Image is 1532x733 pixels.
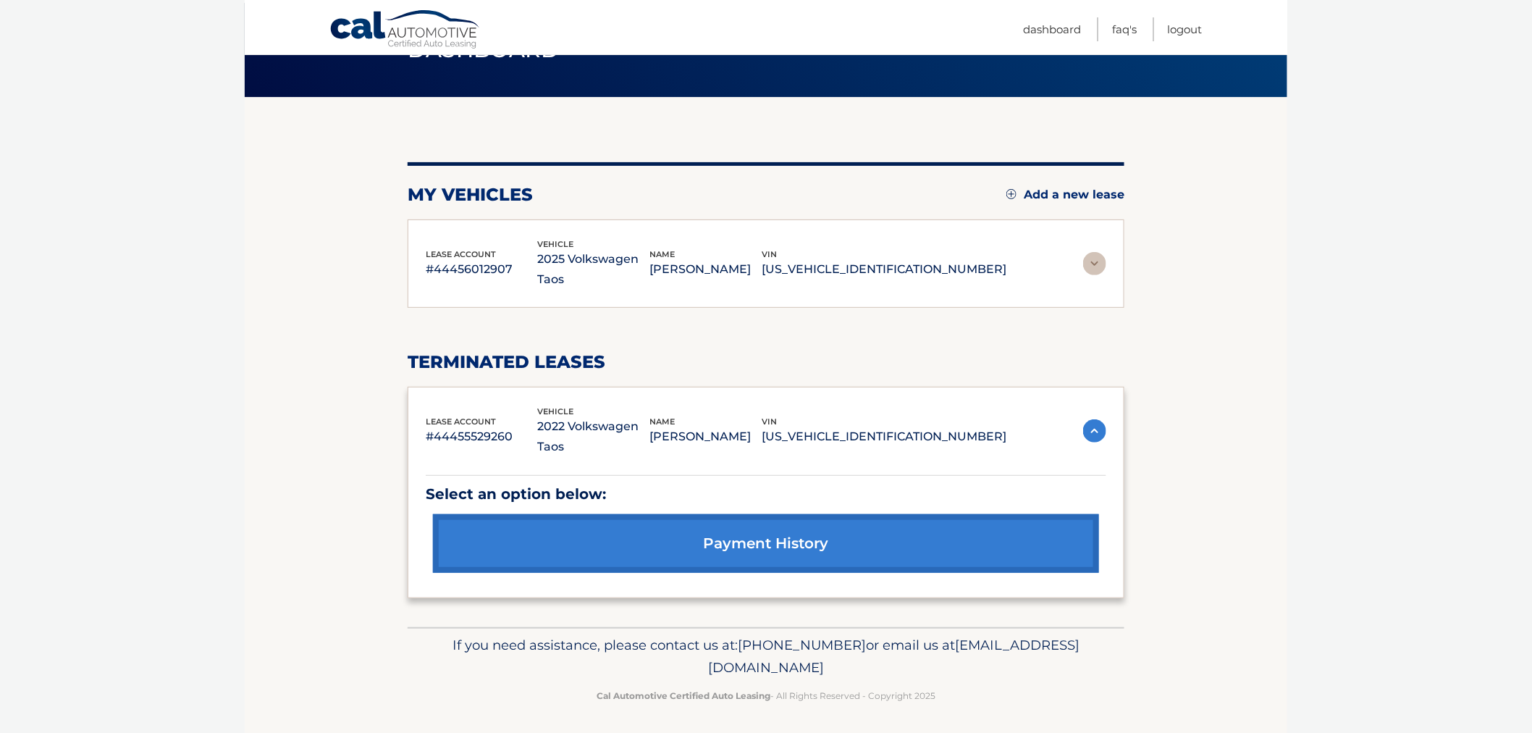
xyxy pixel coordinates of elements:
p: If you need assistance, please contact us at: or email us at [417,634,1115,680]
span: [PHONE_NUMBER] [738,637,866,653]
p: [PERSON_NAME] [649,259,762,280]
span: vin [762,416,777,427]
span: name [649,249,675,259]
a: Logout [1168,17,1203,41]
img: add.svg [1006,189,1017,199]
span: name [649,416,675,427]
img: accordion-rest.svg [1083,252,1106,275]
span: vehicle [538,406,574,416]
p: [PERSON_NAME] [649,427,762,447]
p: 2022 Volkswagen Taos [538,416,650,457]
img: accordion-active.svg [1083,419,1106,443]
a: Dashboard [1023,17,1081,41]
p: Select an option below: [426,482,1106,507]
p: [US_VEHICLE_IDENTIFICATION_NUMBER] [762,427,1006,447]
a: payment history [433,514,1099,573]
span: vehicle [538,239,574,249]
p: - All Rights Reserved - Copyright 2025 [417,688,1115,703]
a: Cal Automotive [329,9,481,51]
span: vin [762,249,777,259]
a: Add a new lease [1006,188,1124,202]
h2: my vehicles [408,184,533,206]
p: #44455529260 [426,427,538,447]
span: lease account [426,416,496,427]
a: FAQ's [1112,17,1137,41]
p: 2025 Volkswagen Taos [538,249,650,290]
span: lease account [426,249,496,259]
p: #44456012907 [426,259,538,280]
h2: terminated leases [408,351,1124,373]
p: [US_VEHICLE_IDENTIFICATION_NUMBER] [762,259,1006,280]
strong: Cal Automotive Certified Auto Leasing [597,690,770,701]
